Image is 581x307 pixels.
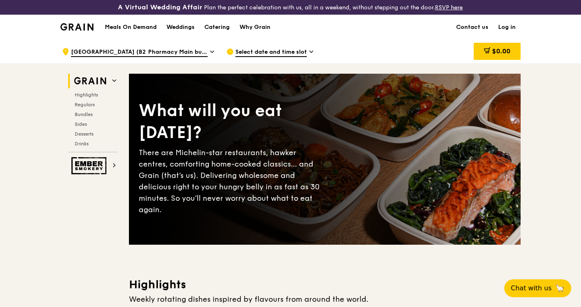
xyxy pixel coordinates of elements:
div: Catering [204,15,230,39]
h3: A Virtual Wedding Affair [118,3,202,11]
span: Chat with us [511,283,552,293]
span: Highlights [75,92,98,98]
img: Ember Smokery web logo [71,157,109,174]
a: GrainGrain [60,14,93,39]
a: RSVP here [435,4,463,11]
span: Select date and time slot [235,48,307,57]
span: Bundles [75,112,93,117]
div: Why Grain [239,15,271,39]
a: Log in [493,15,521,39]
h3: Highlights [129,277,521,292]
a: Why Grain [235,15,275,39]
div: What will you eat [DATE]? [139,100,325,144]
span: 🦙 [555,283,565,293]
span: Regulars [75,102,95,107]
span: [GEOGRAPHIC_DATA] (B2 Pharmacy Main building) [71,48,208,57]
img: Grain web logo [71,74,109,88]
div: Weekly rotating dishes inspired by flavours from around the world. [129,294,521,305]
div: There are Michelin-star restaurants, hawker centres, comforting home-cooked classics… and Grain (... [139,147,325,215]
img: Grain [60,23,93,31]
h1: Meals On Demand [105,23,157,31]
a: Contact us [451,15,493,39]
button: Chat with us🦙 [504,279,571,297]
a: Weddings [162,15,200,39]
div: Plan the perfect celebration with us, all in a weekend, without stepping out the door. [97,3,484,11]
div: Weddings [166,15,195,39]
span: Desserts [75,131,93,137]
span: $0.00 [492,47,510,55]
span: Drinks [75,141,89,147]
span: Sides [75,121,87,127]
a: Catering [200,15,235,39]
